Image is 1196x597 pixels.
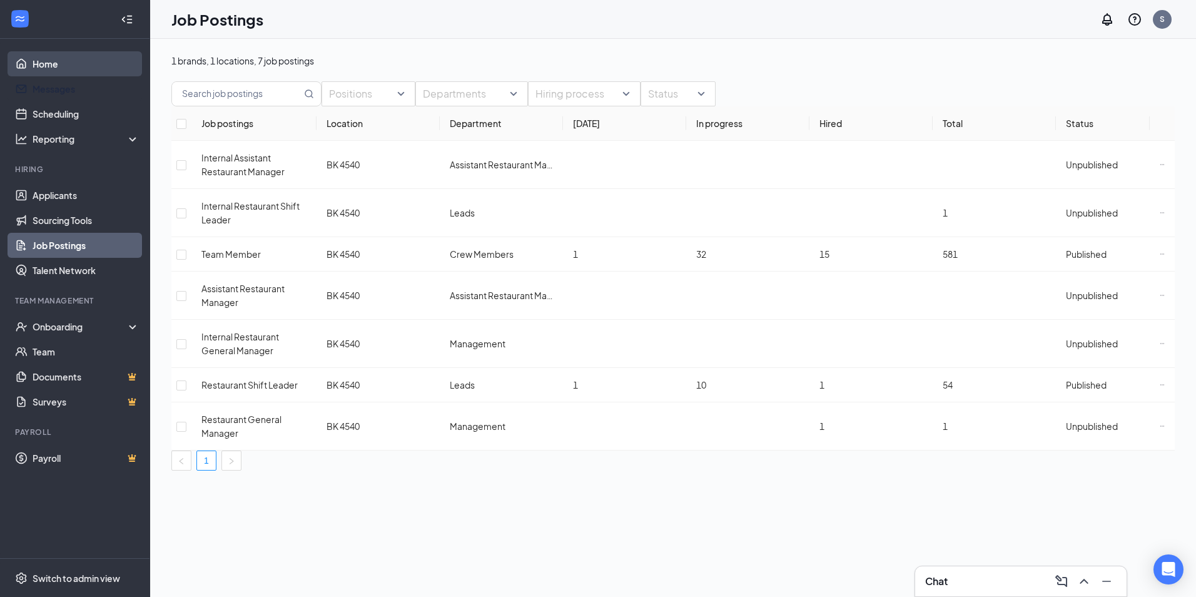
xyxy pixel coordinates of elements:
svg: UserCheck [15,320,28,333]
span: BK 4540 [327,290,360,301]
svg: ComposeMessage [1054,574,1069,589]
span: BK 4540 [327,421,360,432]
button: ChevronUp [1074,571,1094,591]
svg: Collapse [121,13,133,26]
td: Management [440,320,563,368]
svg: Analysis [15,133,28,145]
span: BK 4540 [327,207,360,218]
a: Job Postings [33,233,139,258]
th: Status [1056,106,1150,141]
span: Internal Restaurant Shift Leader [201,200,300,225]
span: Assistant Restaurant Manager [201,283,285,308]
h1: Job Postings [171,9,263,30]
span: 1 [819,379,824,390]
span: BK 4540 [327,159,360,170]
li: Next Page [221,451,241,471]
th: Hired [809,106,933,141]
a: Talent Network [33,258,139,283]
div: Reporting [33,133,140,145]
td: BK 4540 [317,237,440,272]
div: Onboarding [33,320,129,333]
input: Search job postings [172,82,302,106]
span: 54 [943,379,953,390]
span: Unpublished [1066,421,1118,432]
span: Internal Restaurant General Manager [201,331,279,356]
button: ComposeMessage [1052,571,1072,591]
span: Published [1066,248,1107,260]
td: Assistant Restaurant Manager [440,141,563,189]
span: Restaurant Shift Leader [201,379,298,390]
span: 1 [573,379,578,390]
span: Leads [450,379,475,390]
span: 10 [696,379,706,390]
button: left [171,451,191,471]
span: Assistant Restaurant Manager [450,290,571,301]
svg: Ellipses [1160,162,1165,167]
th: [DATE] [563,106,686,141]
span: 1 [573,248,578,260]
td: BK 4540 [317,402,440,451]
svg: Ellipses [1160,252,1165,257]
td: BK 4540 [317,189,440,237]
span: Unpublished [1066,159,1118,170]
div: S [1160,14,1165,24]
a: Team [33,339,139,364]
div: Job postings [201,116,307,130]
div: Location [327,116,430,130]
span: Crew Members [450,248,514,260]
span: Unpublished [1066,290,1118,301]
td: Leads [440,368,563,402]
a: Messages [33,76,139,101]
td: BK 4540 [317,320,440,368]
li: 1 [196,451,216,471]
div: Team Management [15,295,137,306]
span: 1 [943,421,948,432]
span: BK 4540 [327,248,360,260]
a: SurveysCrown [33,389,139,414]
a: Applicants [33,183,139,208]
button: Minimize [1097,571,1117,591]
svg: Settings [15,572,28,584]
span: 32 [696,248,706,260]
svg: Ellipses [1160,341,1165,346]
div: Open Intercom Messenger [1153,554,1183,584]
span: 1 [943,207,948,218]
span: left [178,457,185,465]
h3: Chat [925,574,948,588]
div: Department [450,116,553,130]
span: BK 4540 [327,379,360,390]
svg: Ellipses [1160,382,1165,387]
td: BK 4540 [317,272,440,320]
span: 1 [819,421,824,432]
span: Published [1066,379,1107,390]
svg: Ellipses [1160,424,1165,429]
span: 581 [943,248,958,260]
th: Total [933,106,1056,141]
td: Assistant Restaurant Manager [440,272,563,320]
a: PayrollCrown [33,446,139,471]
svg: Ellipses [1160,293,1165,298]
td: Leads [440,189,563,237]
span: Team Member [201,248,261,260]
a: 1 [197,451,216,470]
div: Hiring [15,164,137,175]
p: 1 brands, 1 locations, 7 job postings [171,54,1175,68]
span: 15 [819,248,829,260]
th: In progress [686,106,809,141]
span: right [228,457,235,465]
svg: WorkstreamLogo [14,13,26,25]
li: Previous Page [171,451,191,471]
svg: MagnifyingGlass [304,89,314,99]
span: Management [450,421,505,432]
a: Scheduling [33,101,139,126]
div: Switch to admin view [33,572,120,584]
td: Management [440,402,563,451]
td: Crew Members [440,237,563,272]
svg: QuestionInfo [1127,12,1142,27]
a: DocumentsCrown [33,364,139,389]
td: BK 4540 [317,368,440,402]
span: Assistant Restaurant Manager [450,159,571,170]
svg: ChevronUp [1077,574,1092,589]
td: BK 4540 [317,141,440,189]
button: right [221,451,241,471]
